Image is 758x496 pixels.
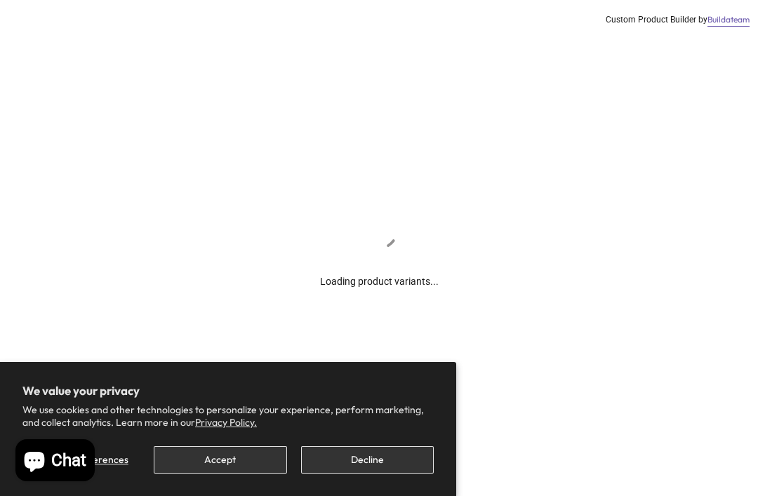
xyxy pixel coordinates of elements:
[707,14,750,26] a: Buildateam
[11,439,99,485] inbox-online-store-chat: Shopify online store chat
[22,403,434,429] p: We use cookies and other technologies to personalize your experience, perform marketing, and coll...
[320,253,439,289] div: Loading product variants...
[195,416,257,429] a: Privacy Policy.
[22,384,434,397] h2: We value your privacy
[301,446,434,474] button: Decline
[154,446,286,474] button: Accept
[606,14,750,26] div: Custom Product Builder by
